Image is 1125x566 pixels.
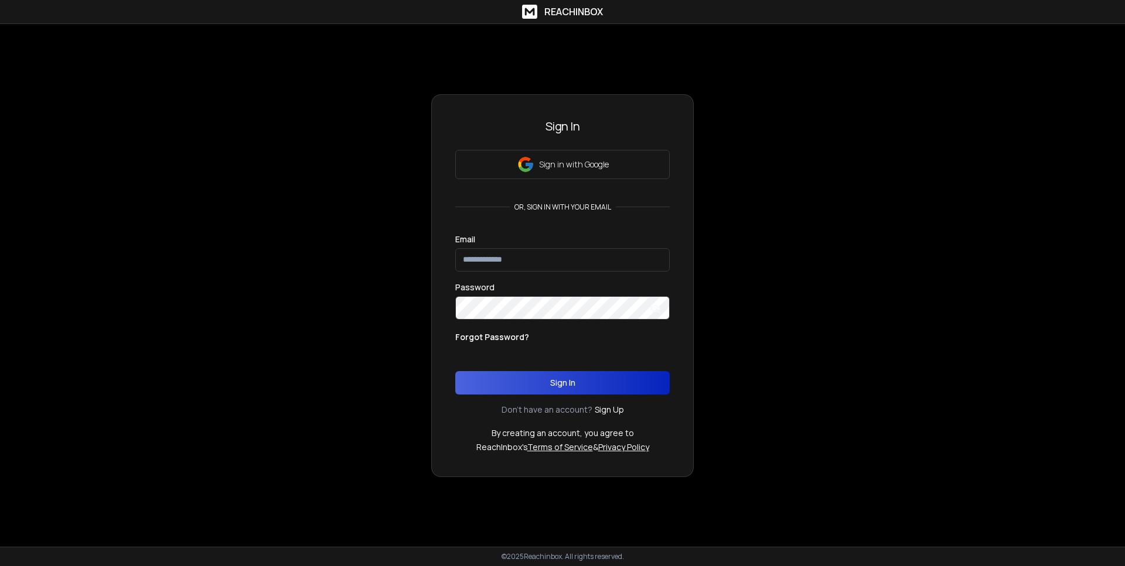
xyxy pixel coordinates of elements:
[492,427,634,439] p: By creating an account, you agree to
[455,371,670,395] button: Sign In
[455,331,529,343] p: Forgot Password?
[595,404,624,416] a: Sign Up
[522,5,603,19] a: ReachInbox
[510,203,616,212] p: or, sign in with your email
[502,552,624,561] p: © 2025 Reachinbox. All rights reserved.
[476,441,649,453] p: ReachInbox's &
[598,441,649,452] a: Privacy Policy
[544,5,603,19] h1: ReachInbox
[539,159,609,170] p: Sign in with Google
[455,283,495,291] label: Password
[455,118,670,135] h3: Sign In
[527,441,593,452] a: Terms of Service
[502,404,592,416] p: Don't have an account?
[455,150,670,179] button: Sign in with Google
[455,235,475,243] label: Email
